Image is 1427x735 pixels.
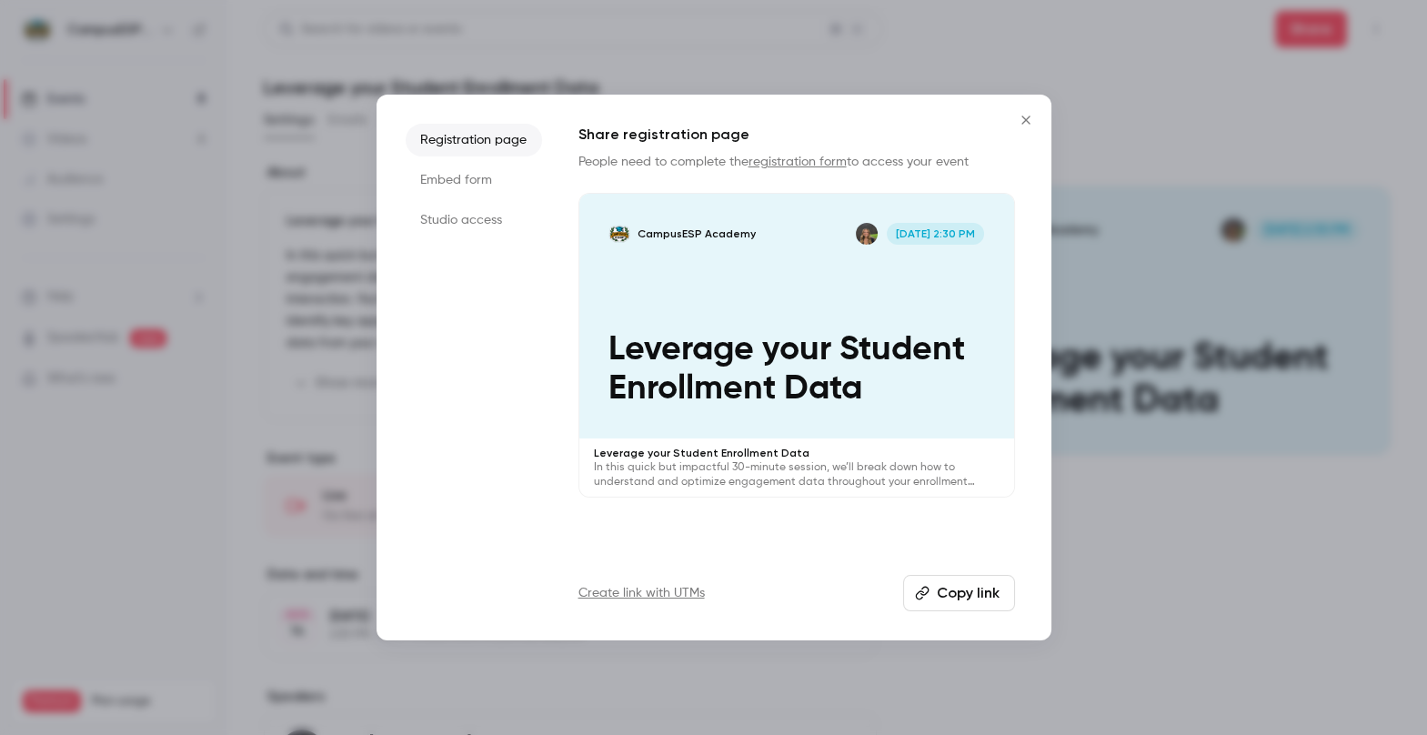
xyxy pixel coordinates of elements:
p: Leverage your Student Enrollment Data [608,330,984,409]
li: Embed form [406,164,542,196]
button: Close [1008,102,1044,138]
img: Mira Gandhi [856,223,878,245]
a: registration form [749,156,847,168]
span: [DATE] 2:30 PM [887,223,985,245]
p: People need to complete the to access your event [578,153,1015,171]
p: CampusESP Academy [638,227,756,241]
p: Leverage your Student Enrollment Data [594,446,1000,460]
a: Leverage your Student Enrollment DataCampusESP AcademyMira Gandhi[DATE] 2:30 PMLeverage your Stud... [578,193,1015,498]
p: In this quick but impactful 30-minute session, we’ll break down how to understand and optimize en... [594,460,1000,489]
a: Create link with UTMs [578,584,705,602]
img: Leverage your Student Enrollment Data [608,223,630,245]
button: Copy link [903,575,1015,611]
li: Studio access [406,204,542,237]
h1: Share registration page [578,124,1015,146]
li: Registration page [406,124,542,156]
